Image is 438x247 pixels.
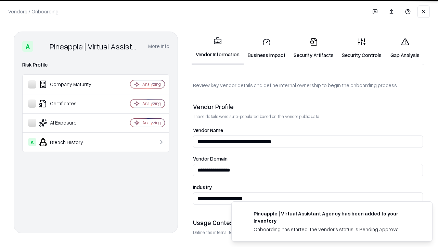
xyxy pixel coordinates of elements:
[28,99,110,108] div: Certificates
[28,138,110,146] div: Breach History
[254,226,416,233] div: Onboarding has started, the vendor's status is Pending Approval.
[148,40,169,52] button: More info
[386,32,424,64] a: Gap Analysis
[289,32,338,64] a: Security Artifacts
[244,32,289,64] a: Business Impact
[142,81,161,87] div: Analyzing
[240,210,248,218] img: trypineapple.com
[192,32,244,65] a: Vendor Information
[28,80,110,89] div: Company Maturity
[142,120,161,126] div: Analyzing
[193,230,423,235] p: Define the internal team and reason for using this vendor. This helps assess business relevance a...
[193,82,423,89] p: Review key vendor details and define internal ownership to begin the onboarding process.
[50,41,140,52] div: Pineapple | Virtual Assistant Agency
[193,185,423,190] label: Industry
[28,119,110,127] div: AI Exposure
[142,101,161,106] div: Analyzing
[193,219,423,227] div: Usage Context
[193,114,423,119] p: These details were auto-populated based on the vendor public data
[28,138,36,146] div: A
[8,8,59,15] p: Vendors / Onboarding
[254,210,416,224] div: Pineapple | Virtual Assistant Agency has been added to your inventory
[193,128,423,133] label: Vendor Name
[338,32,386,64] a: Security Controls
[193,156,423,161] label: Vendor Domain
[22,61,169,69] div: Risk Profile
[193,103,423,111] div: Vendor Profile
[36,41,47,52] img: Pineapple | Virtual Assistant Agency
[22,41,33,52] div: A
